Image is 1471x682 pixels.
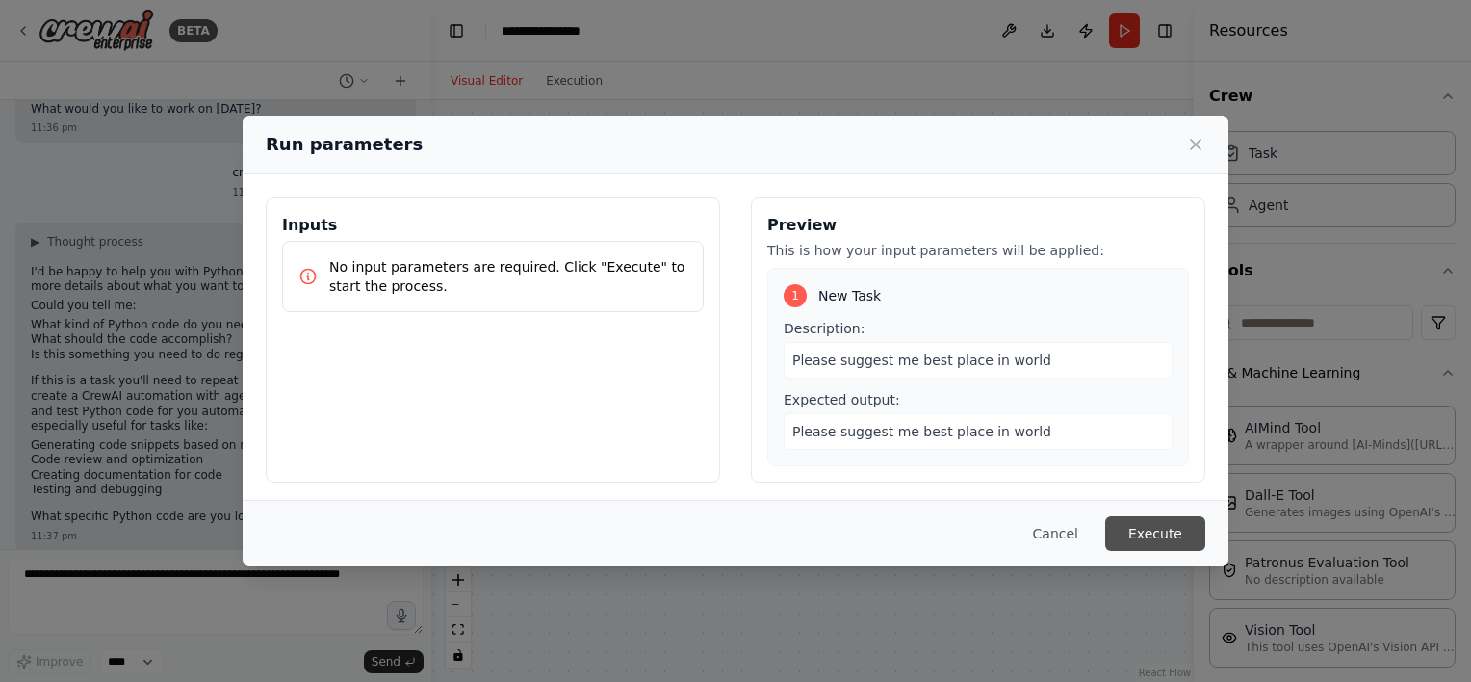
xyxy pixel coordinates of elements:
h3: Preview [767,214,1189,237]
span: Please suggest me best place in world [792,353,1051,368]
div: 1 [784,284,807,307]
button: Cancel [1018,516,1094,551]
span: Description: [784,321,865,336]
p: This is how your input parameters will be applied: [767,241,1189,260]
h3: Inputs [282,214,704,237]
span: Expected output: [784,392,900,407]
p: No input parameters are required. Click "Execute" to start the process. [329,257,687,296]
h2: Run parameters [266,131,423,158]
span: Please suggest me best place in world [792,424,1051,439]
span: New Task [818,286,881,305]
button: Execute [1105,516,1205,551]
